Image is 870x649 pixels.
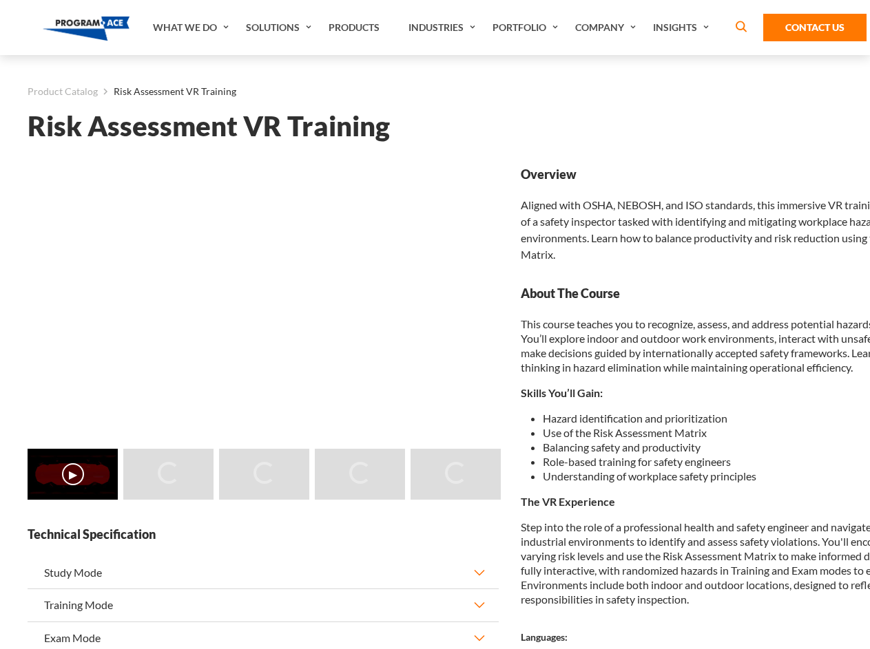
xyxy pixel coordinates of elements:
[28,557,499,588] button: Study Mode
[43,17,130,41] img: Program-Ace
[28,589,499,621] button: Training Mode
[521,631,568,643] strong: Languages:
[763,14,867,41] a: Contact Us
[28,449,118,500] img: Risk Assessment VR Training - Video 0
[62,463,84,485] button: ▶
[98,83,236,100] li: Risk Assessment VR Training
[28,166,499,431] iframe: Risk Assessment VR Training - Video 0
[28,526,499,543] strong: Technical Specification
[28,83,98,100] a: Product Catalog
